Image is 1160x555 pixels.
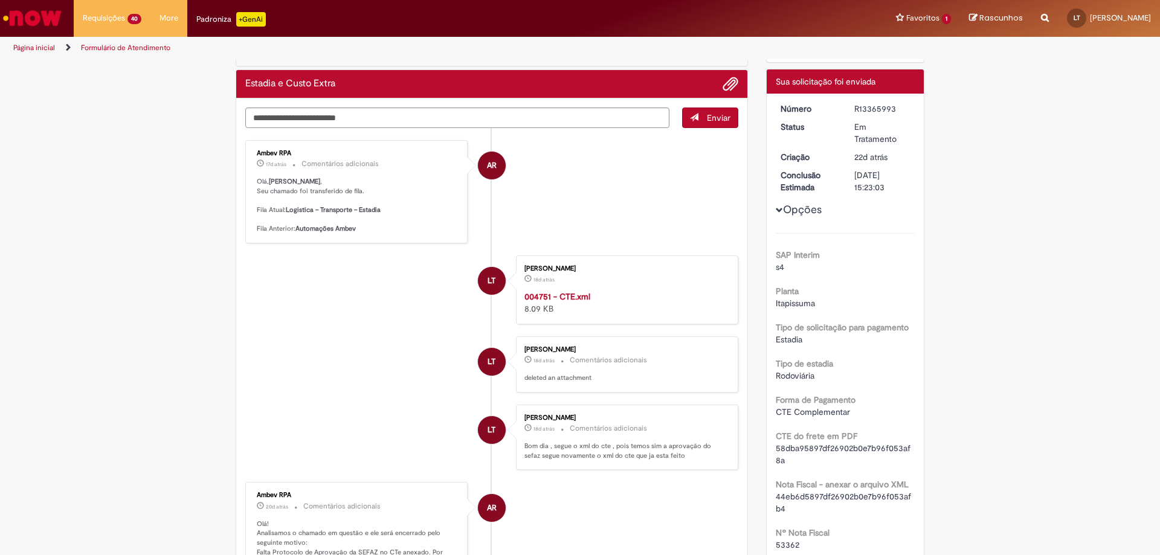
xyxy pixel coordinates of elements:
p: Bom dia , segue o xml do cte , pois temos sim a aprovação do sefaz segue novamente o xml do cte q... [524,441,726,460]
span: 40 [127,14,141,24]
button: Enviar [682,107,738,128]
a: Rascunhos [969,13,1023,24]
span: 22d atrás [854,152,888,162]
span: Rodoviária [776,370,814,381]
span: LT [488,266,495,295]
b: Automações Ambev [295,224,356,233]
div: [PERSON_NAME] [524,346,726,353]
a: Página inicial [13,43,55,53]
b: Logistica – Transporte – Estadia [286,205,381,214]
a: 004751 - CTE.xml [524,291,590,302]
time: 11/08/2025 09:37:27 [533,276,555,283]
div: 8.09 KB [524,290,726,315]
dt: Conclusão Estimada [772,169,846,193]
p: deleted an attachment [524,373,726,383]
span: [PERSON_NAME] [1090,13,1151,23]
small: Comentários adicionais [303,501,381,512]
b: Forma de Pagamento [776,394,855,405]
span: 44eb6d5897df26902b0e7b96f053afb4 [776,491,911,514]
b: [PERSON_NAME] [269,177,320,186]
img: ServiceNow [1,6,63,30]
time: 11/08/2025 09:35:35 [533,425,555,432]
p: Olá, , Seu chamado foi transferido de fila. Fila Atual: Fila Anterior: [257,177,458,234]
span: Sua solicitação foi enviada [776,76,875,87]
div: [DATE] 15:23:03 [854,169,910,193]
div: Luiz Toscan [478,416,506,444]
span: LT [1074,14,1080,22]
time: 08/08/2025 19:02:37 [266,503,288,510]
dt: Status [772,121,846,133]
span: 18d atrás [533,357,555,364]
b: Planta [776,286,799,297]
span: 53362 [776,539,799,550]
div: Em Tratamento [854,121,910,145]
div: Luiz Toscan [478,267,506,295]
div: Ambev RPA [257,150,458,157]
small: Comentários adicionais [570,423,647,434]
div: R13365993 [854,103,910,115]
span: More [159,12,178,24]
time: 11/08/2025 09:37:23 [533,357,555,364]
dt: Criação [772,151,846,163]
div: 07/08/2025 09:47:25 [854,151,910,163]
span: AR [487,493,497,522]
a: Formulário de Atendimento [81,43,170,53]
time: 07/08/2025 09:47:25 [854,152,888,162]
div: Luiz Toscan [478,348,506,376]
span: Requisições [83,12,125,24]
ul: Trilhas de página [9,37,764,59]
time: 11/08/2025 21:02:29 [266,161,286,168]
span: Enviar [707,112,730,123]
b: Nota Fiscal - anexar o arquivo XML [776,479,909,490]
span: Rascunhos [979,12,1023,24]
span: Itapissuma [776,298,815,309]
span: LT [488,347,495,376]
span: 1 [942,14,951,24]
span: 58dba95897df26902b0e7b96f053af8a [776,443,910,466]
small: Comentários adicionais [570,355,647,365]
span: 18d atrás [533,425,555,432]
span: Favoritos [906,12,939,24]
b: CTE do frete em PDF [776,431,857,441]
div: Ambev RPA [478,494,506,522]
b: Tipo de solicitação para pagamento [776,322,909,333]
b: Nº Nota Fiscal [776,527,830,538]
dt: Número [772,103,846,115]
small: Comentários adicionais [301,159,379,169]
span: AR [487,151,497,180]
span: CTE Complementar [776,406,850,417]
textarea: Digite sua mensagem aqui... [245,107,669,128]
span: Estadia [776,334,802,345]
div: Ambev RPA [257,492,458,499]
span: 20d atrás [266,503,288,510]
b: Tipo de estadia [776,358,833,369]
span: LT [488,415,495,444]
p: +GenAi [236,12,266,27]
button: Adicionar anexos [723,76,738,92]
div: Padroniza [196,12,266,27]
span: 17d atrás [266,161,286,168]
h2: Estadia e Custo Extra Histórico de tíquete [245,79,335,89]
div: [PERSON_NAME] [524,265,726,272]
div: Ambev RPA [478,152,506,179]
span: s4 [776,261,784,272]
span: 18d atrás [533,276,555,283]
div: [PERSON_NAME] [524,414,726,422]
b: SAP Interim [776,249,820,260]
